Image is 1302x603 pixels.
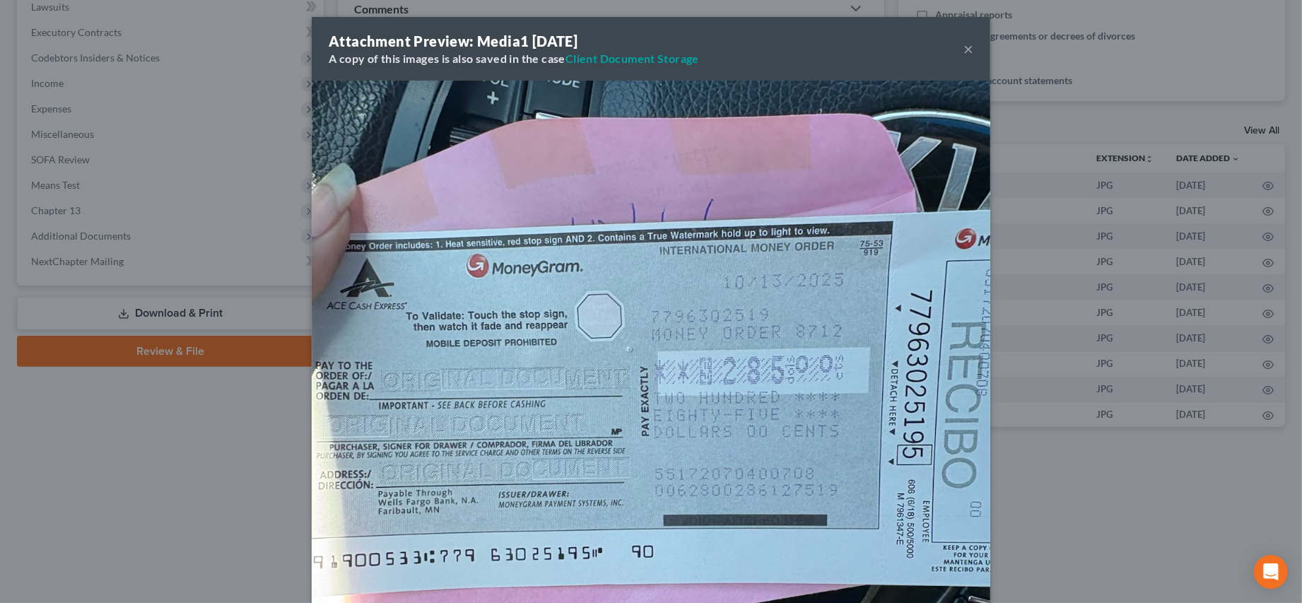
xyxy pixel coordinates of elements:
div: A copy of this images is also saved in the case [329,51,699,66]
strong: Attachment Preview: Media1 [DATE] [329,33,577,49]
button: × [963,40,973,57]
a: Client Document Storage [565,52,699,65]
div: Open Intercom Messenger [1254,555,1288,589]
